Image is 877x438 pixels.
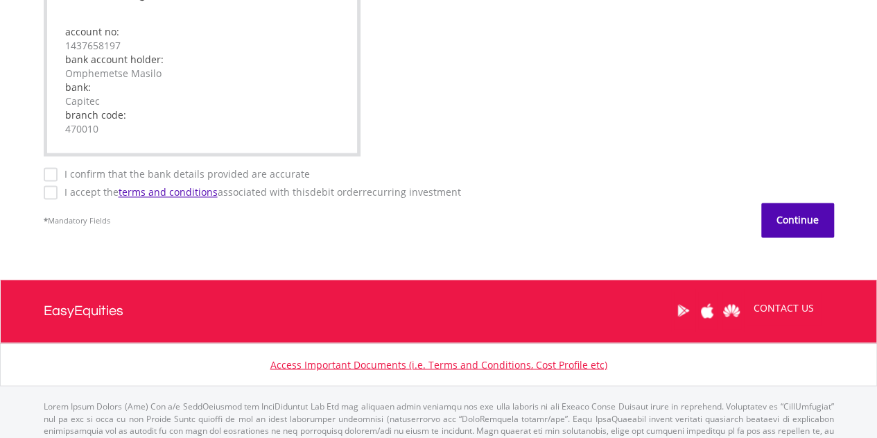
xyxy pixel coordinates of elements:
[65,81,91,94] label: bank:
[270,357,607,371] a: Access Important Documents (i.e. Terms and Conditions, Cost Profile etc)
[65,25,119,38] label: account no:
[695,289,720,332] a: Apple
[44,215,110,226] span: Mandatory Fields
[744,289,824,328] a: CONTACT US
[65,67,340,81] div: Omphemetse Masilo
[65,122,340,136] div: 470010
[65,53,164,66] label: bank account holder:
[65,39,340,53] div: 1437658197
[671,289,695,332] a: Google Play
[58,185,461,199] label: I accept the associated with this recurring investment
[310,185,363,199] span: Debit Order
[761,203,834,237] button: Continue
[58,167,310,181] label: I confirm that the bank details provided are accurate
[65,94,340,108] div: Capitec
[44,280,123,342] a: EasyEquities
[65,108,126,121] label: branch code:
[720,289,744,332] a: Huawei
[119,185,218,199] a: terms and conditions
